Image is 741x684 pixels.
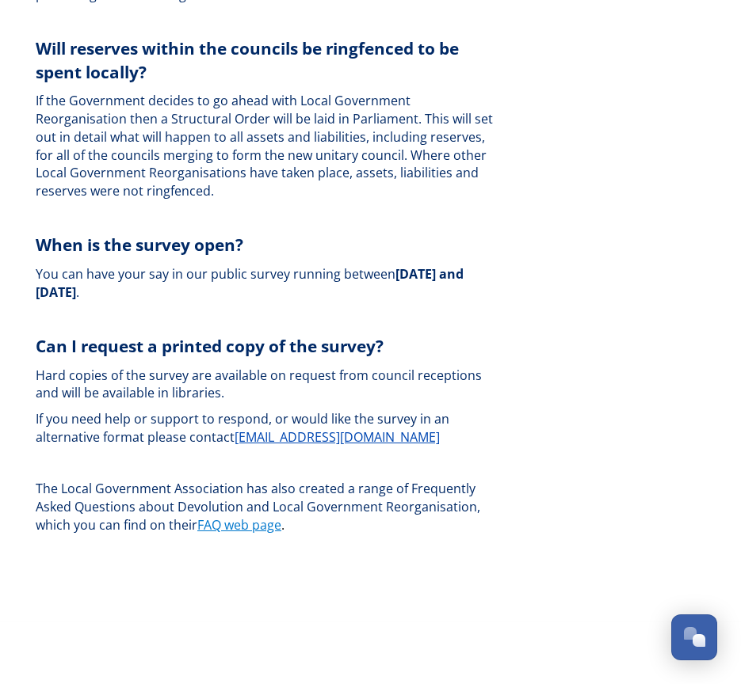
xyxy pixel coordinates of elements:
[36,265,467,301] strong: [DATE] and [DATE]
[36,367,485,402] span: Hard copies of the survey are available on request from council receptions and will be available ...
[36,410,453,446] span: If you need help or support to respond, or would like the survey in an alternative format please ...
[281,516,285,534] span: .
[36,37,463,83] strong: Will reserves within the councils be ringfenced to be spent locally?
[36,480,483,533] span: The Local Government Association has also created a range of Frequently Asked Questions about Dev...
[36,335,384,357] strong: Can I request a printed copy of the survey?
[76,283,79,301] span: .
[36,234,243,256] strong: When is the survey open?
[671,614,717,660] button: Open Chat
[36,265,395,283] span: You can have your say in our public survey running between
[36,92,496,199] span: If the Government decides to go ahead with Local Government Reorganisation then a Structural Orde...
[235,428,440,446] a: [EMAIL_ADDRESS][DOMAIN_NAME]
[197,516,281,534] a: FAQ web page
